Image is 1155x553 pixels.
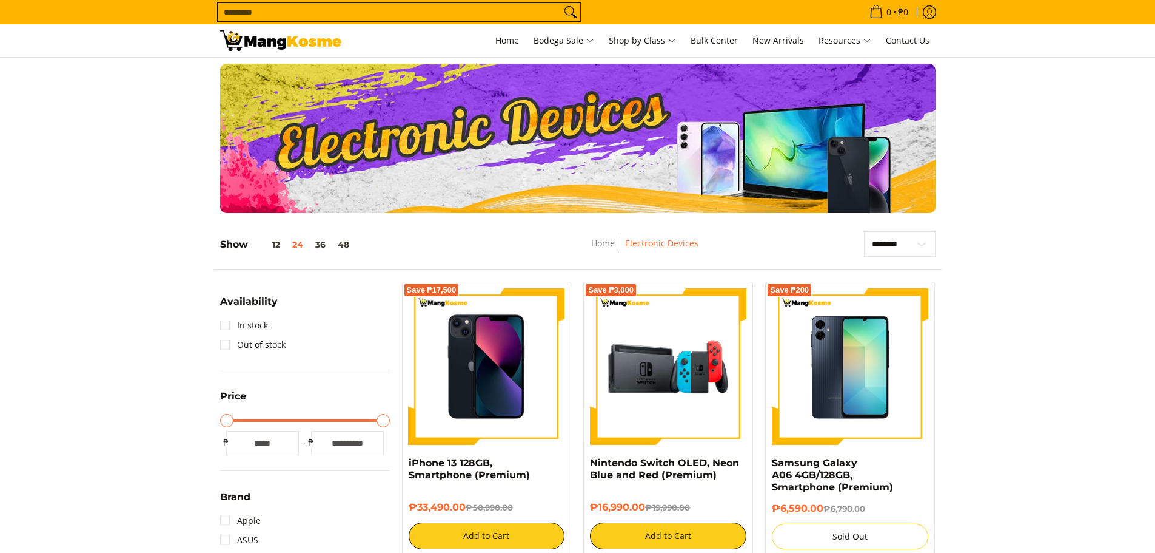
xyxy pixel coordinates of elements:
a: In stock [220,316,268,335]
h5: Show [220,239,355,251]
a: ASUS [220,531,258,550]
h6: ₱16,990.00 [590,501,746,514]
span: ₱ [220,436,232,449]
span: Bodega Sale [534,33,594,49]
nav: Main Menu [353,24,936,57]
del: ₱19,990.00 [645,503,690,512]
span: Availability [220,297,278,307]
summary: Open [220,392,246,410]
span: ₱0 [896,8,910,16]
button: Search [561,3,580,21]
span: Save ₱17,500 [407,287,457,294]
span: Price [220,392,246,401]
summary: Open [220,492,250,511]
span: Bulk Center [691,35,738,46]
a: Electronic Devices [625,237,698,249]
span: Home [495,35,519,46]
button: 36 [309,240,332,249]
summary: Open [220,297,278,316]
del: ₱6,790.00 [823,504,865,514]
a: Contact Us [880,24,936,57]
img: nintendo-switch-with-joystick-and-dock-full-view-mang-kosme [590,288,746,445]
h6: ₱33,490.00 [409,501,565,514]
span: Contact Us [886,35,929,46]
img: iPhone 13 128GB, Smartphone (Premium) [409,288,565,445]
a: Out of stock [220,335,286,355]
a: Home [489,24,525,57]
button: 48 [332,240,355,249]
button: 12 [248,240,286,249]
h6: ₱6,590.00 [772,503,928,515]
nav: Breadcrumbs [506,236,784,263]
button: Add to Cart [590,523,746,549]
span: Save ₱200 [770,287,809,294]
span: ₱ [305,436,317,449]
button: 24 [286,240,309,249]
a: Apple [220,511,261,531]
a: New Arrivals [746,24,810,57]
a: Samsung Galaxy A06 4GB/128GB, Smartphone (Premium) [772,457,893,493]
a: Bodega Sale [527,24,600,57]
a: Nintendo Switch OLED, Neon Blue and Red (Premium) [590,457,739,481]
span: Shop by Class [609,33,676,49]
span: Save ₱3,000 [588,287,634,294]
img: samsung-a06-smartphone-full-view-mang-kosme [772,288,928,445]
img: Electronic Devices - Premium Brands with Warehouse Prices l Mang Kosme [220,30,341,51]
a: Bulk Center [685,24,744,57]
span: 0 [885,8,893,16]
span: • [866,5,912,19]
a: Shop by Class [603,24,682,57]
del: ₱50,990.00 [466,503,513,512]
span: Brand [220,492,250,502]
span: Resources [819,33,871,49]
button: Add to Cart [409,523,565,549]
a: Resources [812,24,877,57]
span: New Arrivals [752,35,804,46]
a: iPhone 13 128GB, Smartphone (Premium) [409,457,530,481]
button: Sold Out [772,524,928,549]
a: Home [591,237,615,249]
